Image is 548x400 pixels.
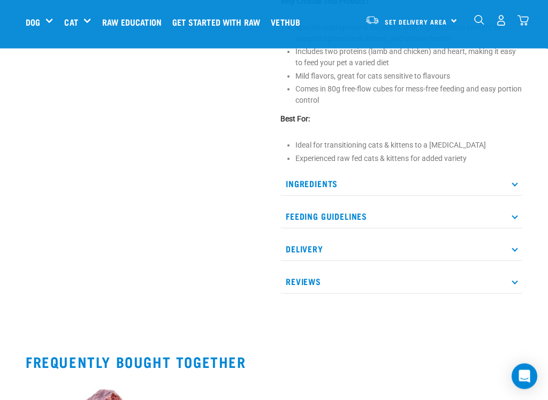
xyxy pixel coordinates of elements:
li: Includes two proteins (lamb and chicken) and heart, making it easy to feed your pet a varied diet [295,47,522,69]
a: Dog [26,16,40,28]
p: Feeding Guidelines [280,205,522,229]
p: Delivery [280,237,522,261]
img: van-moving.png [365,16,379,25]
div: Open Intercom Messenger [512,364,537,389]
img: home-icon@2x.png [517,15,529,26]
a: Cat [64,16,78,28]
span: Set Delivery Area [385,20,447,24]
img: home-icon-1@2x.png [474,15,484,25]
li: Ideal for transitioning cats & kittens to a [MEDICAL_DATA] [295,140,522,151]
a: Raw Education [100,1,170,43]
strong: Best For: [280,115,310,124]
img: user.png [496,15,507,26]
li: Comes in 80g free-flow cubes for mess-free feeding and easy portion control [295,84,522,106]
h2: Frequently bought together [26,354,522,371]
a: Vethub [268,1,308,43]
p: Reviews [280,270,522,294]
li: Mild flavors, great for cats sensitive to flavours [295,71,522,82]
li: Experienced raw fed cats & kittens for added variety [295,153,522,165]
a: Get started with Raw [170,1,268,43]
p: Ingredients [280,172,522,196]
